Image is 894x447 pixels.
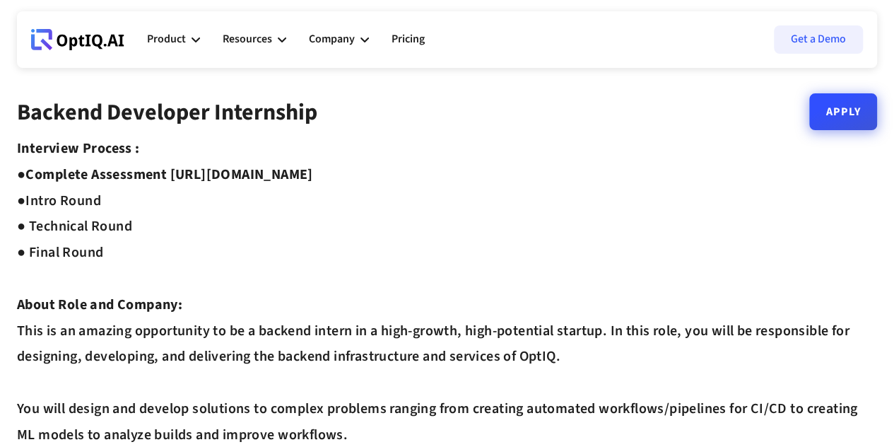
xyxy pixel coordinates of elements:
[147,30,186,49] div: Product
[17,96,317,129] strong: Backend Developer Internship
[392,18,425,61] a: Pricing
[17,295,182,315] strong: About Role and Company:
[17,165,313,211] strong: Complete Assessment [URL][DOMAIN_NAME] ●
[17,139,140,158] strong: Interview Process :
[223,18,286,61] div: Resources
[309,30,355,49] div: Company
[31,50,32,50] div: Webflow Homepage
[309,18,369,61] div: Company
[147,18,200,61] div: Product
[31,18,124,61] a: Webflow Homepage
[809,93,877,130] a: Apply
[223,30,272,49] div: Resources
[774,25,863,54] a: Get a Demo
